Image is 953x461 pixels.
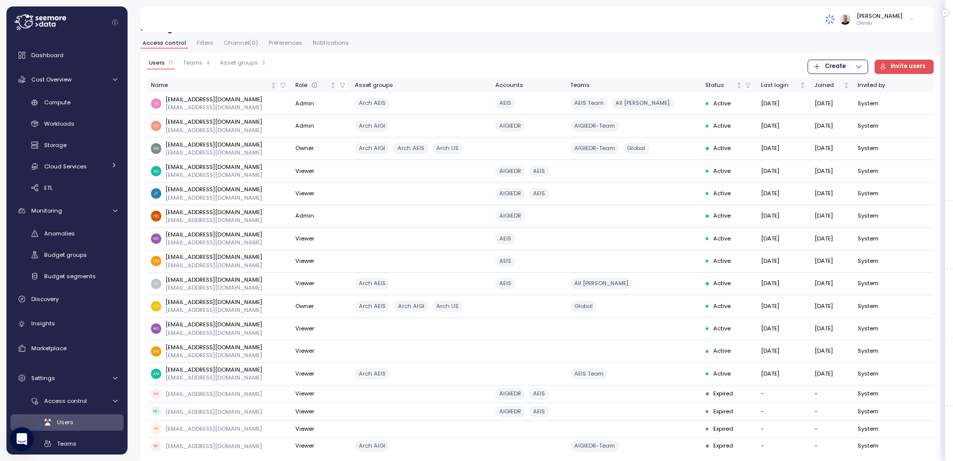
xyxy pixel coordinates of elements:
td: System [854,295,896,317]
img: efcba25e24a0c2bd60db0c6103d4c202 [151,279,161,289]
a: Monitoring [10,201,124,221]
td: Viewer [291,363,351,385]
th: StatusNot sorted [701,78,756,92]
td: System [854,385,896,403]
span: Budget segments [44,272,96,280]
div: [EMAIL_ADDRESS][DOMAIN_NAME] [165,103,262,111]
div: Arch AIGI [355,440,389,452]
p: [EMAIL_ADDRESS][DOMAIN_NAME] [165,276,262,284]
td: Viewer [291,318,351,340]
div: [EMAIL_ADDRESS][DOMAIN_NAME] [165,238,262,246]
td: System [854,92,896,115]
div: Joined [815,81,841,90]
td: Viewer [291,273,351,295]
div: AII [PERSON_NAME] [570,278,632,289]
td: [DATE] [757,318,811,340]
span: Anomalies [44,230,75,237]
td: - [757,421,811,438]
div: Not sorted [799,82,806,89]
td: System [854,403,896,421]
img: c2e6c4f88457288e7b33e13dd0b6230c [151,323,161,334]
td: - [810,438,853,455]
a: Budget segments [10,268,124,284]
p: [EMAIL_ADDRESS][DOMAIN_NAME] [165,118,262,126]
td: Viewer [291,228,351,250]
span: Filters [197,40,213,46]
span: ETL [44,184,53,192]
p: [EMAIL_ADDRESS][DOMAIN_NAME] [165,208,262,216]
p: [EMAIL_ADDRESS][DOMAIN_NAME] [165,163,262,171]
div: Status [705,81,734,90]
td: [DATE] [810,160,853,182]
div: [EMAIL_ADDRESS][DOMAIN_NAME] [165,126,262,134]
div: Name [151,81,269,90]
a: Cloud Services [10,158,124,174]
span: Active [713,144,731,153]
td: System [854,250,896,273]
td: [DATE] [810,205,853,228]
div: AEIS [529,388,549,399]
div: AIGIEDR [495,406,525,417]
th: NameNot sorted [147,78,291,92]
p: 3 [262,60,265,67]
a: Compute [10,94,124,111]
td: System [854,228,896,250]
span: RD [151,441,161,451]
td: System [854,273,896,295]
td: [DATE] [810,250,853,273]
div: Global [570,301,597,312]
td: Viewer [291,421,351,438]
div: Arch AEIS [355,301,390,312]
span: Channel ( 0 ) [224,40,258,46]
div: Arch AIGI [355,143,389,154]
a: Workloads [10,116,124,132]
span: Settings [31,374,55,382]
div: Not sorted [270,82,277,89]
td: Viewer [291,160,351,182]
td: [DATE] [757,115,811,137]
span: Expired [713,425,733,434]
span: Expired [713,442,733,451]
img: 8b38840e6dc05d7795a5b5428363ffcd [151,143,161,154]
div: AEIS [495,233,515,244]
p: 17 [169,60,173,67]
td: Admin [291,115,351,137]
span: Notifications [313,40,349,46]
div: [EMAIL_ADDRESS][DOMAIN_NAME] [165,306,262,314]
div: AIGIEDR-Team [570,440,619,452]
span: Active [713,234,731,243]
p: [EMAIL_ADDRESS][DOMAIN_NAME] [165,185,262,193]
div: Not sorted [330,82,337,89]
div: [EMAIL_ADDRESS][DOMAIN_NAME] [165,261,262,269]
td: Admin [291,92,351,115]
div: [PERSON_NAME] [857,12,902,20]
span: Compute [44,98,70,106]
div: Arch AIGI [394,301,428,312]
td: - [757,438,811,455]
td: [DATE] [757,205,811,228]
td: Owner [291,295,351,317]
td: Viewer [291,183,351,205]
div: Role [295,81,328,90]
div: AEIS Team [570,98,608,109]
p: Owner [857,20,902,27]
p: [EMAIL_ADDRESS][DOMAIN_NAME] [165,343,262,351]
p: [EMAIL_ADDRESS][DOMAIN_NAME] [165,95,262,103]
td: System [854,205,896,228]
div: Arch US [432,301,463,312]
span: AD [151,424,161,434]
img: ACg8ocLvvornSZte8hykj4Ql_Uo4KADYwCbdhP6l2wzgeKKnI41QWxw=s96-c [840,14,850,24]
div: [EMAIL_ADDRESS][DOMAIN_NAME] [165,442,262,450]
div: [EMAIL_ADDRESS][DOMAIN_NAME] [165,194,262,202]
span: Access control [44,397,87,405]
div: AIGIEDR [495,210,525,222]
span: Create [825,60,846,74]
td: Viewer [291,250,351,273]
div: [EMAIL_ADDRESS][DOMAIN_NAME] [165,374,262,382]
td: Admin [291,205,351,228]
td: [DATE] [757,340,811,363]
a: ETL [10,179,124,196]
p: [EMAIL_ADDRESS][DOMAIN_NAME] [165,366,262,374]
img: 626f00fbbd425fed49830d1ec1e0e33d [151,369,161,379]
td: [DATE] [757,138,811,160]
